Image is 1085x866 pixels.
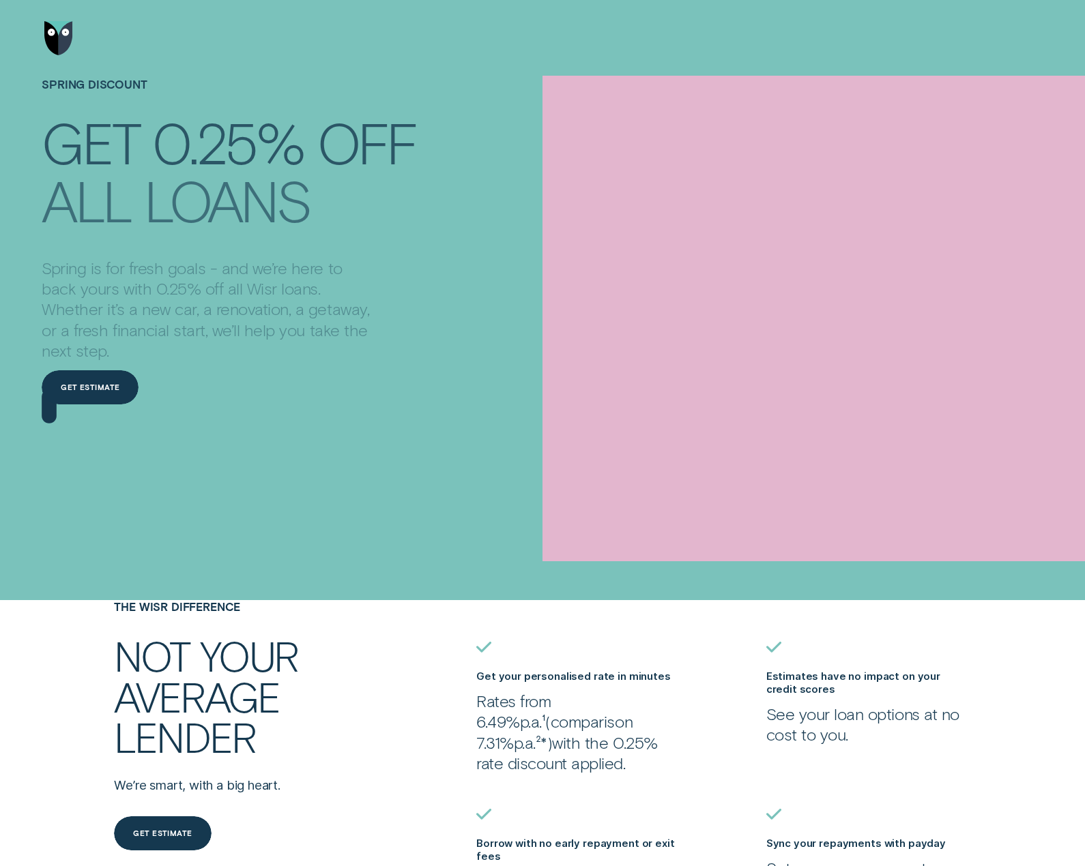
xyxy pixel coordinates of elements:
a: Get estimate [114,816,211,850]
p: We’re smart, with a big heart. [114,777,391,794]
span: Per Annum [514,732,536,752]
span: p.a. [514,732,536,752]
label: Sync your repayments with payday [766,837,946,850]
span: ( [545,711,551,731]
img: Wisr [44,21,73,55]
div: loans [144,174,310,227]
span: p.a. [520,711,542,731]
span: Per Annum [520,711,542,731]
h4: Get 0.25% off all loans [42,110,416,216]
h1: SPRING DISCOUNT [42,78,416,113]
div: 0.25% [152,116,304,169]
h2: Not your average lender [114,636,365,757]
div: Get [42,116,139,169]
label: Get your personalised rate in minutes [476,670,671,683]
label: Borrow with no early repayment or exit fees [476,837,674,863]
a: Get estimate [42,370,139,404]
p: Spring is for fresh goals - and we’re here to back yours with 0.25% off all Wisr loans. Whether i... [42,258,371,361]
span: ) [547,732,553,752]
div: off [317,116,417,169]
div: all [42,174,131,227]
h4: THE WISR DIFFERENCE [114,600,391,613]
p: Rates from 6.49% ¹ comparison 7.31% ²* with the 0.25% rate discount applied. [476,691,681,773]
p: See your loan options at no cost to you. [766,704,971,745]
label: Estimates have no impact on your credit scores [766,670,940,696]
